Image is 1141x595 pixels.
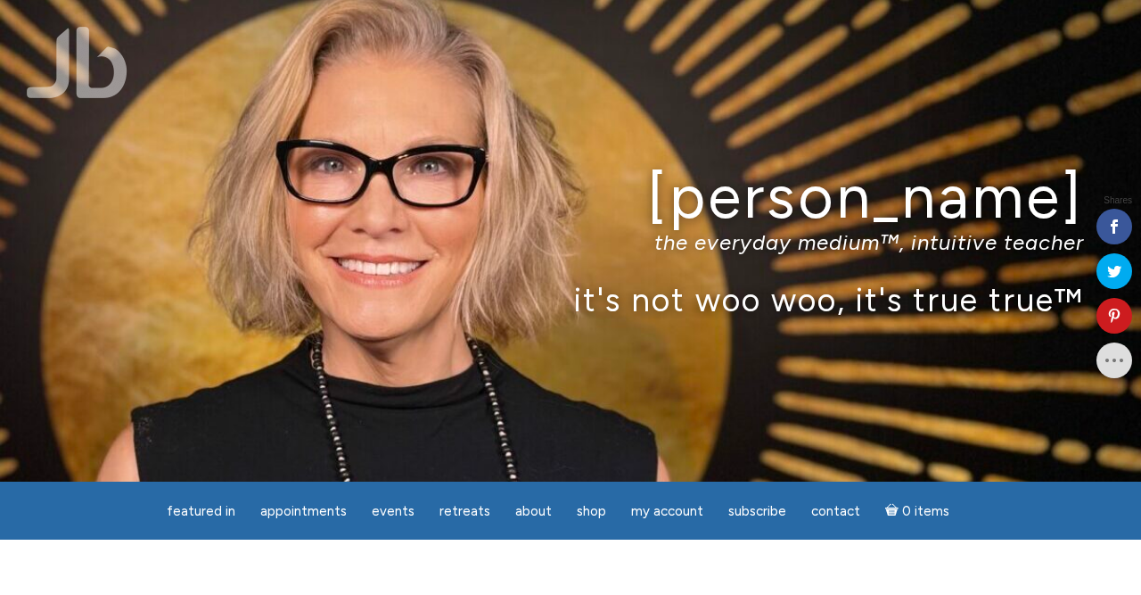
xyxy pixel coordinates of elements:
span: Appointments [260,503,347,519]
span: My Account [631,503,703,519]
i: Cart [885,503,902,519]
a: featured in [156,494,246,529]
span: Shop [577,503,606,519]
a: Cart0 items [874,492,960,529]
span: Retreats [439,503,490,519]
p: the everyday medium™, intuitive teacher [57,229,1084,255]
a: Appointments [250,494,357,529]
a: Shop [566,494,617,529]
span: Contact [811,503,860,519]
a: About [505,494,562,529]
span: 0 items [902,505,949,518]
span: About [515,503,552,519]
a: My Account [620,494,714,529]
img: Jamie Butler. The Everyday Medium [27,27,127,98]
span: featured in [167,503,235,519]
p: it's not woo woo, it's true true™ [57,280,1084,318]
h1: [PERSON_NAME] [57,163,1084,230]
span: Shares [1104,196,1132,205]
a: Subscribe [718,494,797,529]
a: Contact [800,494,871,529]
a: Events [361,494,425,529]
span: Events [372,503,415,519]
a: Retreats [429,494,501,529]
span: Subscribe [728,503,786,519]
